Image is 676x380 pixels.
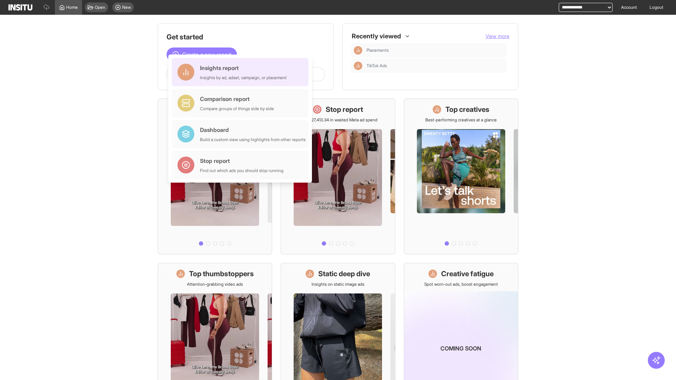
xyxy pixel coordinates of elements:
button: View more [486,33,509,40]
p: Insights on static image ads [312,281,364,287]
span: Placements [367,47,389,53]
div: Stop report [200,157,283,165]
h1: Static deep dive [318,269,370,279]
a: Top creativesBest-performing creatives at a glance [404,99,518,254]
span: Placements [367,47,504,53]
button: Create a new report [167,47,237,62]
span: View more [486,33,509,39]
span: Open [95,5,105,10]
div: Insights by ad, adset, campaign, or placement [200,75,287,81]
span: TikTok Ads [367,63,504,69]
h1: Top thumbstoppers [189,269,254,279]
div: Find out which ads you should stop running [200,168,283,173]
div: Insights report [200,64,287,72]
span: Home [66,5,78,10]
span: New [122,5,131,10]
p: Attention-grabbing video ads [187,281,243,287]
p: Best-performing creatives at a glance [425,117,497,123]
h1: Stop report [326,104,363,114]
div: Dashboard [200,126,306,134]
img: Logo [8,4,32,11]
h1: Top creatives [445,104,489,114]
a: What's live nowSee all active ads instantly [158,99,272,254]
span: TikTok Ads [367,63,387,69]
span: Create a new report [182,50,231,59]
div: Comparison report [200,95,274,103]
a: Stop reportSave £27,413.34 in wasted Meta ad spend [281,99,395,254]
div: Insights [354,46,362,55]
div: Compare groups of things side by side [200,106,274,112]
p: Save £27,413.34 in wasted Meta ad spend [299,117,377,123]
div: Build a custom view using highlights from other reports [200,137,306,142]
div: Insights [354,62,362,70]
h1: Get started [167,32,325,42]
